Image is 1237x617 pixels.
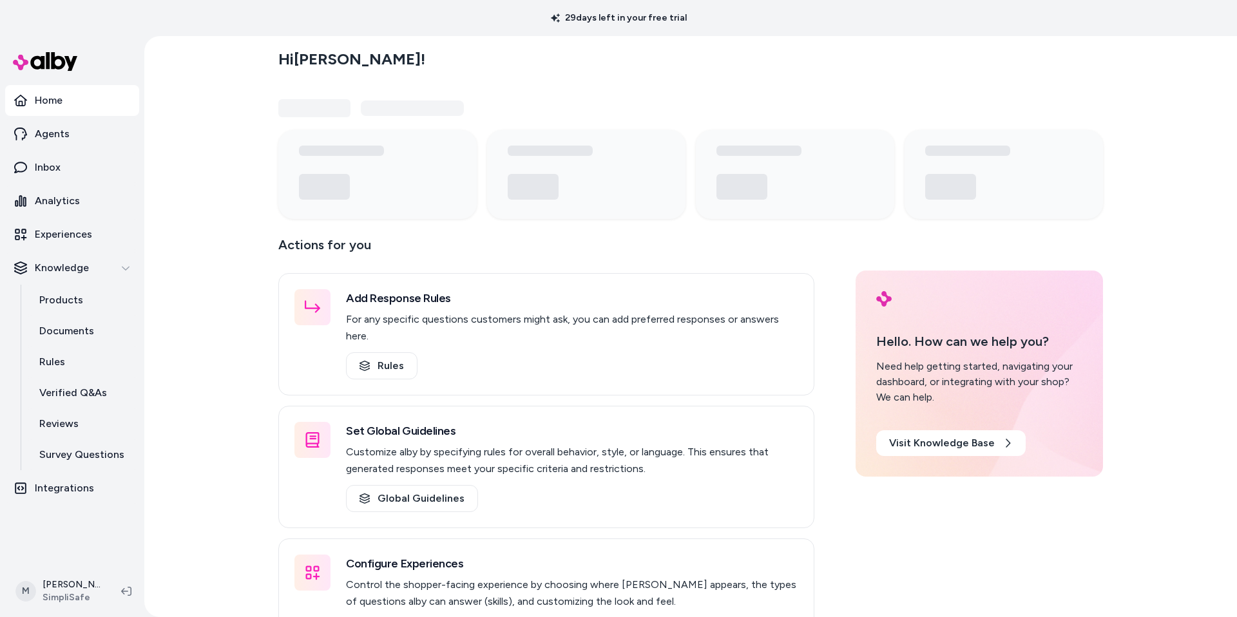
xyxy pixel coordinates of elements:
[26,316,139,346] a: Documents
[26,439,139,470] a: Survey Questions
[35,227,92,242] p: Experiences
[876,359,1082,405] div: Need help getting started, navigating your dashboard, or integrating with your shop? We can help.
[346,311,798,345] p: For any specific questions customers might ask, you can add preferred responses or answers here.
[5,152,139,183] a: Inbox
[39,416,79,432] p: Reviews
[26,408,139,439] a: Reviews
[39,447,124,462] p: Survey Questions
[39,292,83,308] p: Products
[39,323,94,339] p: Documents
[5,119,139,149] a: Agents
[39,385,107,401] p: Verified Q&As
[5,219,139,250] a: Experiences
[876,332,1082,351] p: Hello. How can we help you?
[278,50,425,69] h2: Hi [PERSON_NAME] !
[346,444,798,477] p: Customize alby by specifying rules for overall behavior, style, or language. This ensures that ge...
[43,591,101,604] span: SimpliSafe
[346,289,798,307] h3: Add Response Rules
[35,193,80,209] p: Analytics
[543,12,695,24] p: 29 days left in your free trial
[35,260,89,276] p: Knowledge
[5,252,139,283] button: Knowledge
[346,485,478,512] a: Global Guidelines
[35,480,94,496] p: Integrations
[39,354,65,370] p: Rules
[876,291,892,307] img: alby Logo
[346,576,798,610] p: Control the shopper-facing experience by choosing where [PERSON_NAME] appears, the types of quest...
[346,422,798,440] h3: Set Global Guidelines
[5,473,139,504] a: Integrations
[5,85,139,116] a: Home
[26,346,139,377] a: Rules
[35,126,70,142] p: Agents
[43,578,101,591] p: [PERSON_NAME]
[26,377,139,408] a: Verified Q&As
[35,160,61,175] p: Inbox
[346,555,798,573] h3: Configure Experiences
[5,185,139,216] a: Analytics
[876,430,1026,456] a: Visit Knowledge Base
[26,285,139,316] a: Products
[278,234,814,265] p: Actions for you
[8,571,111,612] button: M[PERSON_NAME]SimpliSafe
[35,93,62,108] p: Home
[13,52,77,71] img: alby Logo
[346,352,417,379] a: Rules
[15,581,36,602] span: M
